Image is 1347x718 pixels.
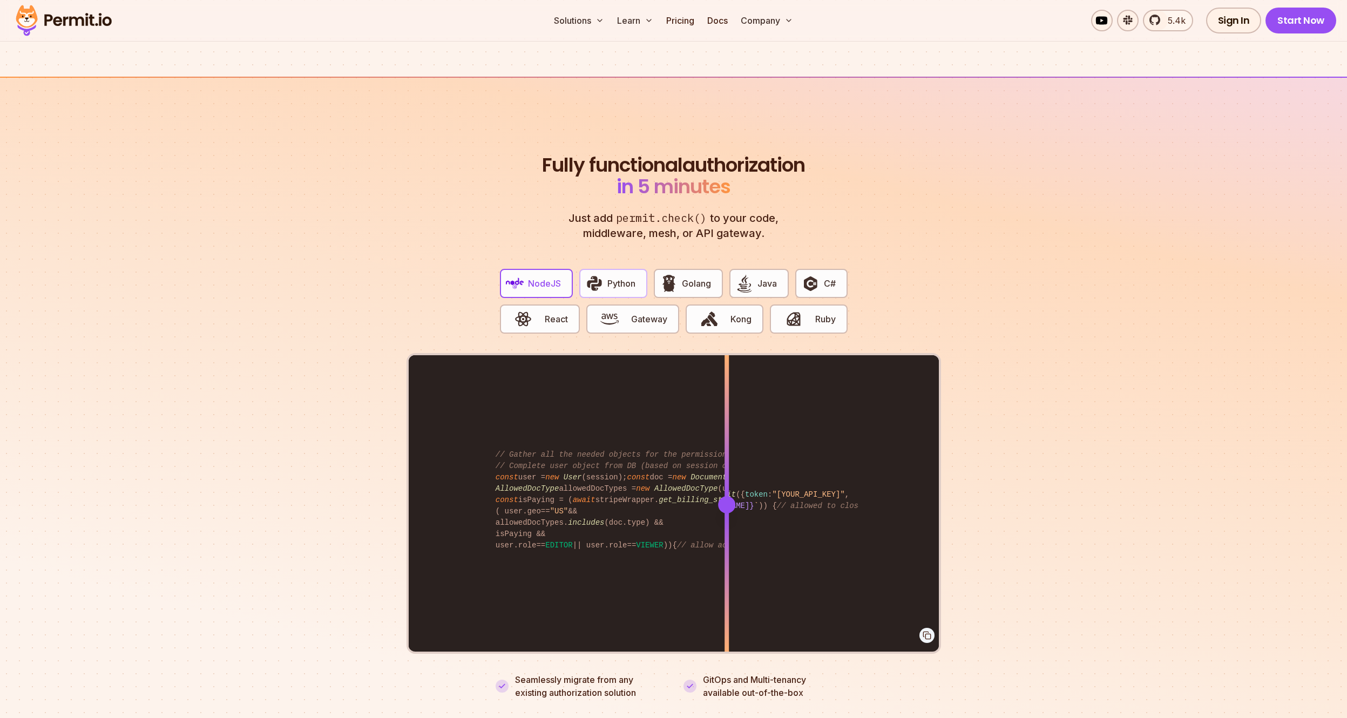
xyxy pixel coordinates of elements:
img: Python [585,274,604,293]
span: NodeJS [528,277,561,290]
span: permit.check() [613,211,710,226]
img: Java [735,274,754,293]
a: Pricing [662,10,699,31]
button: Solutions [550,10,608,31]
img: Gateway [600,310,619,328]
span: Fully functional [542,154,682,176]
img: Kong [700,310,719,328]
h2: authorization [540,154,808,198]
span: get_billing_status [659,496,740,504]
a: 5.4k [1143,10,1193,31]
span: // Gather all the needed objects for the permission check [496,450,754,459]
a: Start Now [1265,8,1336,33]
span: "US" [550,507,568,516]
span: // allowed to close issue [777,502,890,510]
span: new [545,473,559,482]
span: new [636,484,649,493]
span: C# [824,277,836,290]
span: React [545,313,568,326]
span: token [745,490,768,499]
span: "[YOUR_API_KEY]" [772,490,844,499]
span: role [609,541,627,550]
p: Seamlessly migrate from any existing authorization solution [515,673,664,699]
span: includes [568,518,604,527]
img: NodeJS [506,274,524,293]
span: geo [527,507,541,516]
a: Docs [703,10,732,31]
p: GitOps and Multi-tenancy available out-of-the-box [703,673,806,699]
span: Python [607,277,635,290]
img: Permit logo [11,2,117,39]
span: // Complete user object from DB (based on session object, only 3 DB queries...) [496,462,854,470]
span: AllowedDocType [654,484,718,493]
span: type [627,518,645,527]
span: AllowedDocType [496,484,559,493]
a: Sign In [1206,8,1262,33]
span: User [564,473,582,482]
span: const [496,473,518,482]
span: Java [757,277,777,290]
span: const [496,496,518,504]
img: Golang [660,274,678,293]
span: const [627,473,649,482]
span: in 5 minutes [617,173,730,200]
span: new [673,473,686,482]
span: await [573,496,595,504]
span: VIEWER [636,541,663,550]
span: Gateway [631,313,667,326]
span: Golang [682,277,711,290]
span: role [518,541,537,550]
button: Company [736,10,797,31]
span: 5.4k [1161,14,1186,27]
p: Just add to your code, middleware, mesh, or API gateway. [557,211,790,241]
span: // allow access [677,541,745,550]
span: Kong [730,313,752,326]
img: Ruby [784,310,803,328]
button: Learn [613,10,658,31]
img: React [514,310,532,328]
img: C# [801,274,820,293]
span: Document [691,473,727,482]
span: EDITOR [545,541,572,550]
code: user = (session); doc = ( , , session. ); allowedDocTypes = (user. ); isPaying = ( stripeWrapper.... [488,441,859,560]
span: Ruby [815,313,836,326]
